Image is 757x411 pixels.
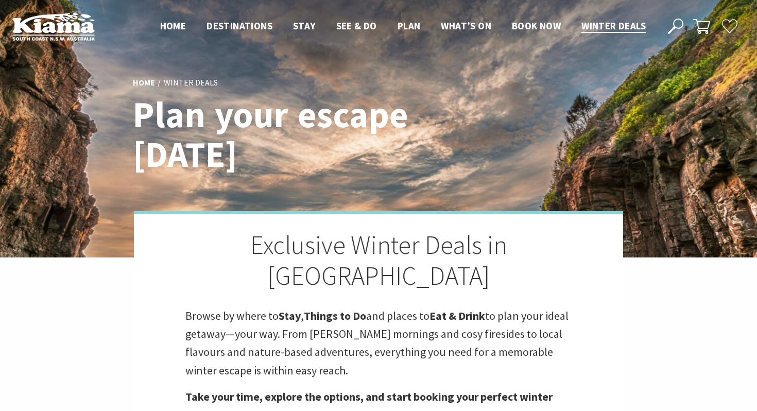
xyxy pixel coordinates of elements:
[336,20,377,32] span: See & Do
[441,20,491,32] span: What’s On
[12,12,95,41] img: Kiama Logo
[304,309,366,323] strong: Things to Do
[398,20,421,32] span: Plan
[581,20,646,32] span: Winter Deals
[150,18,656,35] nav: Main Menu
[279,309,301,323] strong: Stay
[293,20,316,32] span: Stay
[207,20,272,32] span: Destinations
[164,76,218,90] li: Winter Deals
[185,230,572,292] h2: Exclusive Winter Deals in [GEOGRAPHIC_DATA]
[133,95,424,175] h1: Plan your escape [DATE]
[512,20,561,32] span: Book now
[133,77,155,89] a: Home
[429,309,485,323] strong: Eat & Drink
[185,307,572,380] p: Browse by where to , and places to to plan your ideal getaway—your way. From [PERSON_NAME] mornin...
[160,20,186,32] span: Home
